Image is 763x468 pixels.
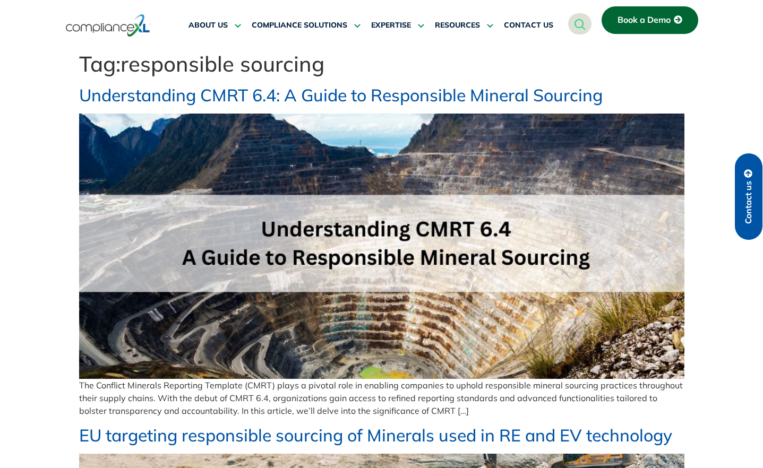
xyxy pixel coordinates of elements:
[618,15,671,25] span: Book a Demo
[188,21,228,30] span: ABOUT US
[66,13,150,38] img: logo-one.svg
[504,21,553,30] span: CONTACT US
[435,13,493,38] a: RESOURCES
[79,379,684,417] p: The Conflict Minerals Reporting Template (CMRT) plays a pivotal role in enabling companies to uph...
[79,114,684,379] img: Understanding CMRT 6.4 A Guide to Responsible Mineral Sourcing
[568,13,591,34] a: navsearch-button
[435,21,480,30] span: RESOURCES
[744,181,753,224] span: Contact us
[188,13,241,38] a: ABOUT US
[252,21,347,30] span: COMPLIANCE SOLUTIONS
[79,84,603,106] a: Understanding CMRT 6.4: A Guide to Responsible Mineral Sourcing
[504,13,553,38] a: CONTACT US
[79,424,672,446] a: EU targeting responsible sourcing of Minerals used in RE and EV technology
[735,153,762,240] a: Contact us
[371,21,411,30] span: EXPERTISE
[602,6,698,34] a: Book a Demo
[79,51,684,76] h1: Tag:
[371,13,424,38] a: EXPERTISE
[252,13,361,38] a: COMPLIANCE SOLUTIONS
[121,50,324,77] span: responsible sourcing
